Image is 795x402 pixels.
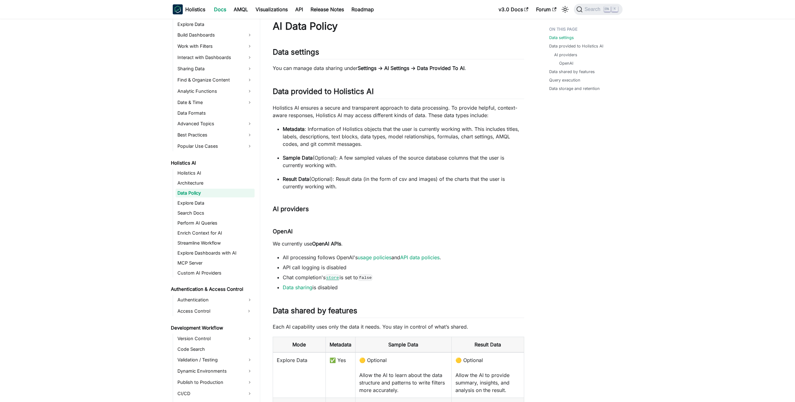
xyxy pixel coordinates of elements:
a: Forum [532,4,560,14]
a: Streamline Workflow [176,239,255,247]
a: Best Practices [176,130,255,140]
a: Data Formats [176,109,255,117]
strong: Sample Data [283,155,313,161]
strong: Metadata [283,126,305,132]
a: Search Docs [176,209,255,217]
h2: Data settings [273,47,524,59]
h1: AI Data Policy [273,20,524,32]
a: store [325,274,340,280]
a: Analytic Functions [176,86,255,96]
a: Query execution [549,77,580,83]
li: Chat completion's is set to [283,274,524,281]
a: Roadmap [348,4,378,14]
th: Metadata [325,337,355,353]
li: All processing follows OpenAI's and . [283,254,524,261]
a: Release Notes [307,4,348,14]
button: Search (Ctrl+K) [574,4,622,15]
a: Explore Data [176,199,255,207]
a: Work with Filters [176,41,255,51]
strong: Result Data [283,176,309,182]
a: Advanced Topics [176,119,255,129]
p: You can manage data sharing under . [273,64,524,72]
nav: Docs sidebar [166,19,260,402]
h4: OpenAI [273,228,524,235]
a: Authentication [176,295,255,305]
a: Publish to Production [176,377,255,387]
img: Holistics [173,4,183,14]
a: Data Policy [176,189,255,197]
span: Search [583,7,604,12]
th: Result Data [452,337,524,353]
code: store [325,275,340,281]
p: (Optional): A few sampled values of the source database columns that the user is currently workin... [283,154,524,169]
b: Holistics [185,6,205,13]
a: CI/CD [176,389,255,399]
button: Expand sidebar category 'Access Control' [243,306,255,316]
a: Custom AI Providers [176,269,255,277]
a: MCP Server [176,259,255,267]
a: v3.0 Docs [495,4,532,14]
a: Explore Data [176,20,255,29]
a: usage policies [358,254,391,261]
a: Find & Organize Content [176,75,255,85]
td: ✅ Yes [325,352,355,398]
h2: Data provided to Holistics AI [273,87,524,99]
h2: Data shared by features [273,306,524,318]
a: Data storage and retention [549,86,600,92]
a: Data settings [549,35,574,41]
a: Popular Use Cases [176,141,255,151]
a: Authentication & Access Control [169,285,255,294]
a: Build Dashboards [176,30,255,40]
a: Data provided to Holistics AI [549,43,603,49]
li: is disabled [283,284,524,291]
a: Date & Time [176,97,255,107]
a: Explore Dashboards with AI [176,249,255,257]
a: OpenAI [559,60,573,66]
a: Holistics AI [176,169,255,177]
li: API call logging is disabled [283,264,524,271]
a: Enrich Context for AI [176,229,255,237]
a: AI providers [554,52,577,58]
a: Visualizations [252,4,291,14]
strong: OpenAI APIs [312,241,341,247]
a: Docs [210,4,230,14]
td: Explore Data [273,352,325,398]
td: 🟡 Optional Allow the AI to provide summary, insights, and analysis on the result. [452,352,524,398]
code: false [358,275,372,281]
p: Each AI capability uses only the data it needs. You stay in control of what’s shared. [273,323,524,330]
th: Mode [273,337,325,353]
a: Access Control [176,306,243,316]
p: (Optional): Result data (in the form of csv and images) of the charts that the user is currently ... [283,175,524,190]
a: Dynamic Environments [176,366,255,376]
a: Version Control [176,334,255,344]
a: Development Workflow [169,324,255,332]
a: Holistics AI [169,159,255,167]
p: Holistics AI ensures a secure and transparent approach to data processing. To provide helpful, co... [273,104,524,119]
p: We currently use . [273,240,524,247]
a: Data shared by features [549,69,595,75]
p: : Information of Holistics objects that the user is currently working with. This includes titles,... [283,125,524,148]
a: Code Search [176,345,255,354]
td: 🟡 Optional Allow the AI to learn about the data structure and patterns to write filters more accu... [355,352,452,398]
a: Architecture [176,179,255,187]
a: Interact with Dashboards [176,52,255,62]
a: Validation / Testing [176,355,255,365]
a: AMQL [230,4,252,14]
kbd: K [612,6,618,12]
a: API [291,4,307,14]
a: Perform AI Queries [176,219,255,227]
h3: AI providers [273,205,524,213]
a: Data sharing [283,284,312,290]
a: API data policies [400,254,440,261]
a: Sharing Data [176,64,255,74]
a: HolisticsHolistics [173,4,205,14]
strong: Settings -> AI Settings -> Data Provided To AI [358,65,465,71]
button: Switch between dark and light mode (currently light mode) [560,4,570,14]
th: Sample Data [355,337,452,353]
